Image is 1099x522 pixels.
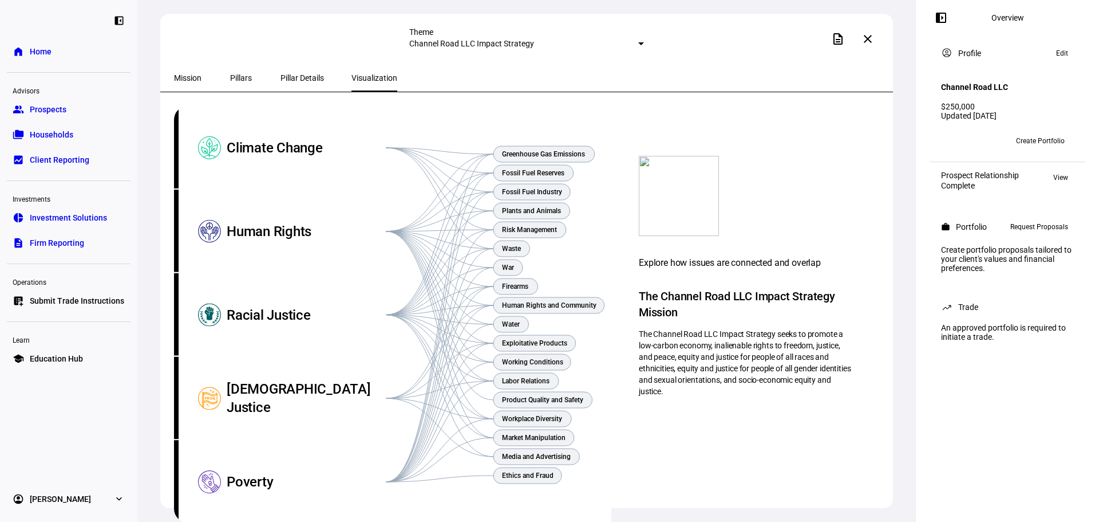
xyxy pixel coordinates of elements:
text: Waste [502,245,521,253]
span: CC [946,137,955,145]
h4: Channel Road LLC [941,83,1008,92]
span: View [1053,171,1068,185]
eth-mat-symbol: expand_more [113,493,125,505]
eth-mat-symbol: bid_landscape [13,154,24,166]
div: Investments [7,190,131,206]
mat-icon: trending_up [941,301,952,313]
eth-mat-symbol: description [13,237,24,249]
eth-mat-symbol: group [13,104,24,115]
a: groupProspects [7,98,131,121]
div: Climate Change [227,106,386,190]
mat-icon: left_panel_open [934,11,948,25]
text: Water [502,320,520,328]
text: Product Quality and Safety [502,396,583,404]
div: Profile [958,49,981,58]
span: Households [30,129,73,140]
text: Greenhouse Gas Emissions [502,150,585,158]
span: Create Portfolio [1016,132,1065,150]
div: Theme [409,28,644,37]
eth-mat-symbol: home [13,46,24,57]
text: Fossil Fuel Industry [502,188,562,196]
text: Working Conditions [502,358,563,366]
div: Trade [958,303,978,312]
span: [PERSON_NAME] [30,493,91,505]
button: Edit [1050,46,1074,60]
div: An approved portfolio is required to initiate a trade. [934,319,1081,346]
span: Edit [1056,46,1068,60]
div: Racial Justice [227,273,386,357]
span: Visualization [351,74,397,82]
eth-mat-symbol: list_alt_add [13,295,24,307]
button: Create Portfolio [1007,132,1074,150]
text: Media and Advertising [502,453,571,461]
eth-mat-symbol: pie_chart [13,212,24,223]
span: Client Reporting [30,154,89,166]
div: Human Rights [227,190,386,273]
eth-panel-overview-card-header: Portfolio [941,220,1074,234]
div: Learn [7,331,131,347]
img: values.svg [639,156,719,236]
span: Investment Solutions [30,212,107,223]
text: Firearms [502,282,528,291]
div: Updated [DATE] [941,111,1074,120]
div: Complete [941,181,1019,190]
text: Exploitative Products [502,339,567,347]
span: Submit Trade Instructions [30,295,124,307]
span: Firm Reporting [30,237,84,249]
a: descriptionFirm Reporting [7,231,131,254]
text: Fossil Fuel Reserves [502,169,564,177]
span: Prospects [30,104,66,115]
text: Market Manipulation [502,434,566,442]
div: Explore how issues are connected and overlap [639,256,855,270]
button: View [1047,171,1074,185]
text: Human Rights and Community [502,301,596,309]
mat-icon: work [941,222,950,231]
div: Create portfolio proposals tailored to your client's values and financial preferences. [934,241,1081,277]
h2: The Channel Road LLC Impact Strategy Mission [639,288,855,320]
div: Operations [7,273,131,289]
div: $250,000 [941,102,1074,111]
span: Request Proposals [1010,220,1068,234]
mat-icon: account_circle [941,47,952,58]
mat-select-trigger: Channel Road LLC Impact Strategy [409,39,534,48]
eth-panel-overview-card-header: Profile [941,46,1074,60]
eth-mat-symbol: school [13,353,24,364]
eth-mat-symbol: left_panel_close [113,15,125,26]
a: folder_copyHouseholds [7,123,131,146]
mat-icon: description [831,32,845,46]
text: Labor Relations [502,377,549,385]
span: Pillars [230,74,252,82]
div: Prospect Relationship [941,171,1019,180]
div: [DEMOGRAPHIC_DATA] Justice [227,356,386,440]
a: homeHome [7,40,131,63]
span: Education Hub [30,353,83,364]
a: bid_landscapeClient Reporting [7,148,131,171]
mat-icon: close [861,32,875,46]
text: Plants and Animals [502,207,561,215]
text: Ethics and Fraud [502,472,554,480]
span: Mission [174,74,201,82]
text: Workplace Diversity [502,415,562,423]
text: War [502,264,515,272]
div: Advisors [7,82,131,98]
eth-mat-symbol: folder_copy [13,129,24,140]
div: Portfolio [956,222,987,231]
eth-mat-symbol: account_circle [13,493,24,505]
button: Request Proposals [1005,220,1074,234]
text: Risk Management [502,226,557,234]
div: Overview [991,13,1024,22]
div: The Channel Road LLC Impact Strategy seeks to promote a low-carbon economy, inalienable rights to... [639,328,855,397]
span: Home [30,46,52,57]
span: Pillar Details [280,74,324,82]
a: pie_chartInvestment Solutions [7,206,131,229]
eth-panel-overview-card-header: Trade [941,300,1074,314]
